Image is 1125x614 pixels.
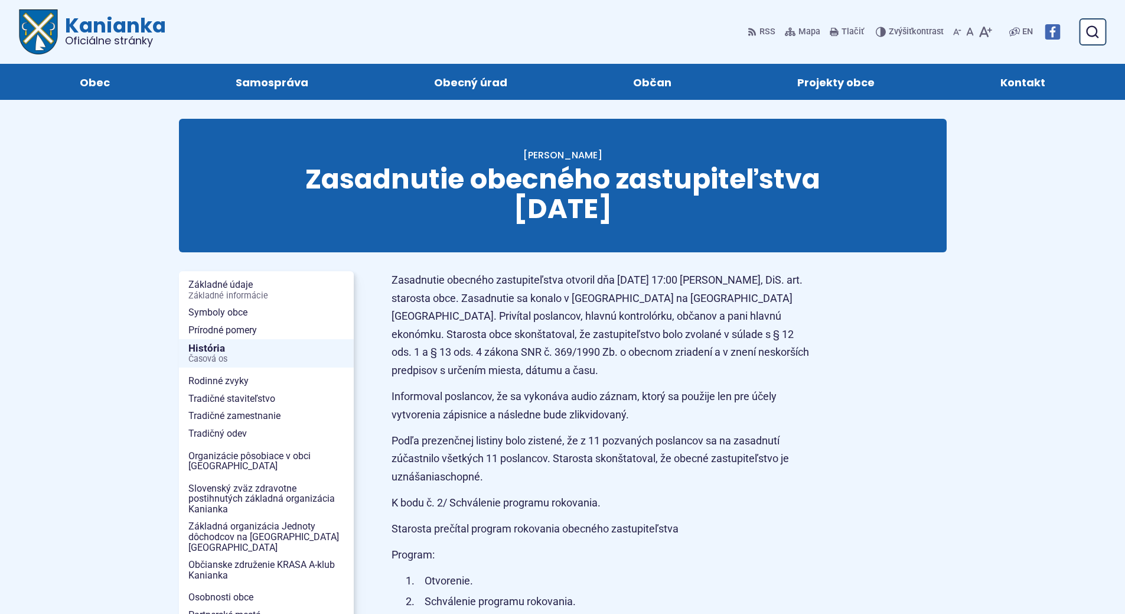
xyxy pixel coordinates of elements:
span: Osobnosti obce [188,589,344,606]
span: Prírodné pomery [188,321,344,339]
a: Tradičné zamestnanie [179,407,354,425]
button: Zvýšiťkontrast [876,20,946,44]
span: Zvýšiť [889,27,912,37]
span: Obec [80,64,110,100]
span: Slovenský zväz zdravotne postihnutých základná organizácia Kanianka [188,480,344,518]
span: Kontakt [1000,64,1045,100]
a: Slovenský zväz zdravotne postihnutých základná organizácia Kanianka [179,480,354,518]
li: Schválenie programu rokovania. [406,593,811,611]
span: Mapa [798,25,820,39]
a: Tradičný odev [179,425,354,443]
a: Prírodné pomery [179,321,354,339]
span: Obecný úrad [434,64,507,100]
button: Tlačiť [827,20,866,44]
span: Oficiálne stránky [65,35,166,46]
p: Program: [392,546,811,564]
a: Organizácie pôsobiace v obci [GEOGRAPHIC_DATA] [179,447,354,475]
a: Samospráva [184,64,359,100]
span: RSS [759,25,775,39]
span: Základná organizácia Jednoty dôchodcov na [GEOGRAPHIC_DATA] [GEOGRAPHIC_DATA] [188,518,344,556]
span: Zasadnutie obecného zastupiteľstva [DATE] [305,160,820,228]
span: História [188,339,344,368]
span: Tradičné zamestnanie [188,407,344,425]
a: [PERSON_NAME] [523,148,602,162]
img: Prejsť na Facebook stránku [1045,24,1060,40]
span: Samospráva [236,64,308,100]
p: Podľa prezenčnej listiny bolo zistené, že z 11 pozvaných poslancov sa na zasadnutí zúčastnilo vše... [392,432,811,486]
li: Otvorenie. [406,572,811,590]
a: Mapa [782,20,823,44]
p: Zasadnutie obecného zastupiteľstva otvoril dňa [DATE] 17:00 [PERSON_NAME], DiS. art. starosta obc... [392,271,811,380]
span: Tradičný odev [188,425,344,443]
span: EN [1022,25,1033,39]
span: Rodinné zvyky [188,372,344,390]
a: RSS [748,20,778,44]
a: HistóriaČasová os [179,339,354,368]
span: Tlačiť [842,27,864,37]
button: Zväčšiť veľkosť písma [976,20,994,44]
span: Občan [633,64,671,100]
a: Základná organizácia Jednoty dôchodcov na [GEOGRAPHIC_DATA] [GEOGRAPHIC_DATA] [179,518,354,556]
p: K bodu č. 2/ Schválenie programu rokovania. [392,494,811,512]
span: Symboly obce [188,304,344,321]
a: Základné údajeZákladné informácie [179,276,354,304]
img: Prejsť na domovskú stránku [19,9,58,54]
a: Rodinné zvyky [179,372,354,390]
a: Logo Kanianka, prejsť na domovskú stránku. [19,9,166,54]
a: Občan [582,64,723,100]
button: Nastaviť pôvodnú veľkosť písma [964,20,976,44]
span: kontrast [889,27,944,37]
span: Časová os [188,355,344,364]
a: Tradičné staviteľstvo [179,390,354,408]
span: Kanianka [58,15,166,46]
a: Osobnosti obce [179,589,354,606]
button: Zmenšiť veľkosť písma [951,20,964,44]
a: Projekty obce [746,64,926,100]
a: Obec [28,64,161,100]
a: Symboly obce [179,304,354,321]
p: Starosta prečítal program rokovania obecného zastupiteľstva [392,520,811,538]
span: Organizácie pôsobiace v obci [GEOGRAPHIC_DATA] [188,447,344,475]
span: Tradičné staviteľstvo [188,390,344,408]
span: Projekty obce [797,64,875,100]
a: Kontakt [950,64,1097,100]
span: Základné informácie [188,291,344,301]
a: Občianske združenie KRASA A-klub Kanianka [179,556,354,584]
span: Občianske združenie KRASA A-klub Kanianka [188,556,344,584]
a: EN [1020,25,1035,39]
span: Základné údaje [188,276,344,304]
p: Informoval poslancov, že sa vykonáva audio záznam, ktorý sa použije len pre účely vytvorenia zápi... [392,388,811,424]
a: Obecný úrad [383,64,558,100]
